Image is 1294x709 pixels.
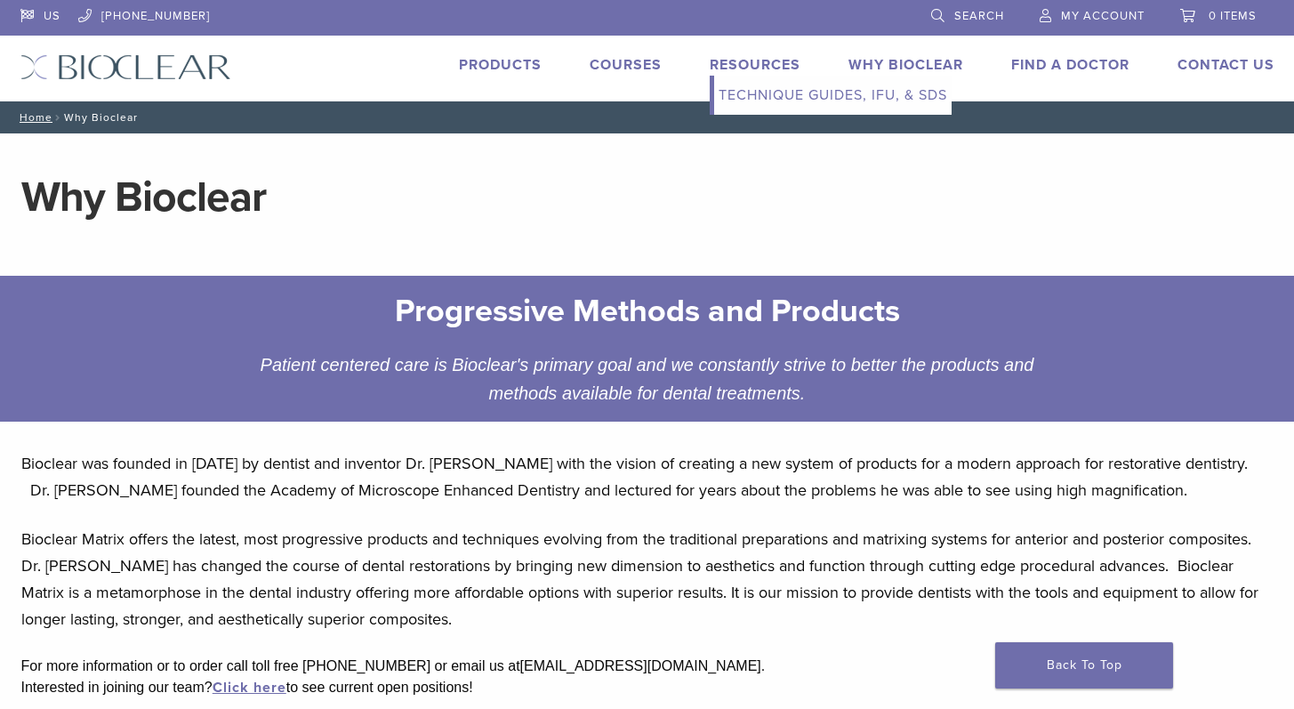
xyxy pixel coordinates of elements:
[590,56,662,74] a: Courses
[954,9,1004,23] span: Search
[21,526,1274,632] p: Bioclear Matrix offers the latest, most progressive products and techniques evolving from the tra...
[459,56,542,74] a: Products
[21,656,1274,677] div: For more information or to order call toll free [PHONE_NUMBER] or email us at [EMAIL_ADDRESS][DOM...
[7,101,1288,133] nav: Why Bioclear
[710,56,800,74] a: Resources
[21,677,1274,698] div: Interested in joining our team? to see current open positions!
[14,111,52,124] a: Home
[848,56,963,74] a: Why Bioclear
[1177,56,1274,74] a: Contact Us
[1061,9,1145,23] span: My Account
[1209,9,1257,23] span: 0 items
[20,54,231,80] img: Bioclear
[21,450,1274,504] p: Bioclear was founded in [DATE] by dentist and inventor Dr. [PERSON_NAME] with the vision of creat...
[21,176,1274,219] h1: Why Bioclear
[52,113,64,122] span: /
[1011,56,1129,74] a: Find A Doctor
[213,679,286,697] a: Click here
[216,350,1079,407] div: Patient centered care is Bioclear's primary goal and we constantly strive to better the products ...
[229,290,1065,333] h2: Progressive Methods and Products
[714,76,952,115] a: Technique Guides, IFU, & SDS
[995,642,1173,689] a: Back To Top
